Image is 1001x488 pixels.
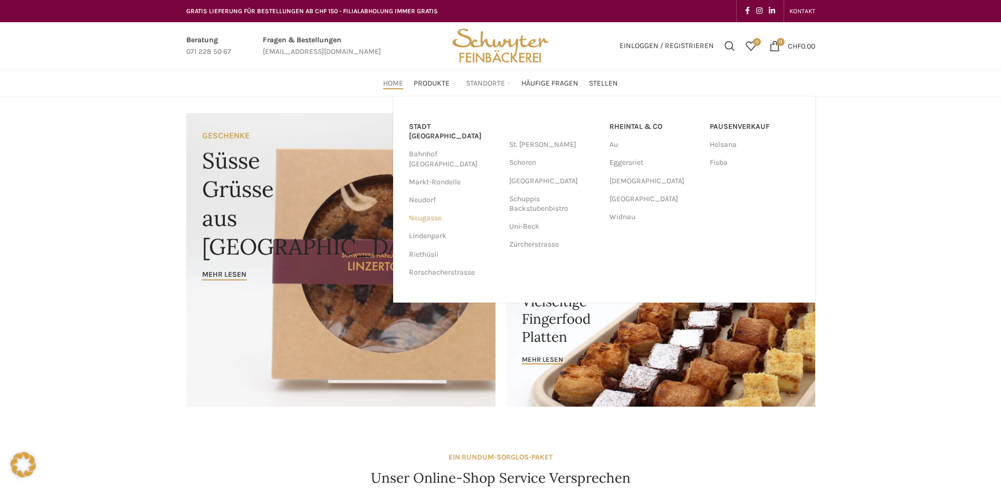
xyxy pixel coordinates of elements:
div: Meine Wunschliste [740,35,761,57]
div: Secondary navigation [784,1,821,22]
a: Schoren [509,154,599,172]
span: KONTAKT [789,7,815,15]
a: [GEOGRAPHIC_DATA] [509,172,599,190]
a: Suchen [719,35,740,57]
a: 0 [740,35,761,57]
span: Produkte [414,79,450,89]
a: Fisba [710,154,799,172]
a: Riethüsli [409,246,499,264]
a: Au [609,136,699,154]
a: Häufige Fragen [521,73,578,94]
a: Helsana [710,136,799,154]
a: Zürcherstrasse [509,236,599,254]
a: Linkedin social link [766,4,778,18]
span: 0 [777,38,785,46]
span: Einloggen / Registrieren [619,42,714,50]
bdi: 0.00 [788,41,815,50]
span: Häufige Fragen [521,79,578,89]
span: 0 [753,38,761,46]
div: Main navigation [181,73,821,94]
a: Neugasse [409,209,499,227]
span: Standorte [466,79,505,89]
span: GRATIS LIEFERUNG FÜR BESTELLUNGEN AB CHF 150 - FILIALABHOLUNG IMMER GRATIS [186,7,438,15]
a: [GEOGRAPHIC_DATA] [609,190,699,208]
a: [DEMOGRAPHIC_DATA] [609,172,699,190]
h4: Unser Online-Shop Service Versprechen [371,468,631,487]
a: Home [383,73,403,94]
a: 0 CHF0.00 [764,35,821,57]
a: KONTAKT [789,1,815,22]
a: Infobox link [186,34,231,58]
a: RHEINTAL & CO [609,118,699,136]
a: Einloggen / Registrieren [614,35,719,57]
span: CHF [788,41,801,50]
a: Pausenverkauf [710,118,799,136]
a: Uni-Beck [509,218,599,236]
a: Banner link [186,113,495,407]
a: Infobox link [263,34,381,58]
span: Home [383,79,403,89]
a: Stadt [GEOGRAPHIC_DATA] [409,118,499,145]
a: Instagram social link [753,4,766,18]
a: Lindenpark [409,227,499,245]
a: Produkte [414,73,455,94]
a: Bahnhof [GEOGRAPHIC_DATA] [409,145,499,173]
a: Rorschacherstrasse [409,264,499,281]
a: Stellen [589,73,618,94]
a: Banner link [506,259,815,407]
a: Markt-Rondelle [409,173,499,191]
a: Eggersriet [609,154,699,172]
img: Bäckerei Schwyter [449,22,552,70]
span: Stellen [589,79,618,89]
strong: EIN RUNDUM-SORGLOS-PAKET [449,453,552,462]
a: Standorte [466,73,511,94]
a: Facebook social link [742,4,753,18]
a: Widnau [609,208,699,226]
a: Site logo [449,41,552,50]
a: Schuppis Backstubenbistro [509,190,599,218]
a: Neudorf [409,191,499,209]
a: St. [PERSON_NAME] [509,136,599,154]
